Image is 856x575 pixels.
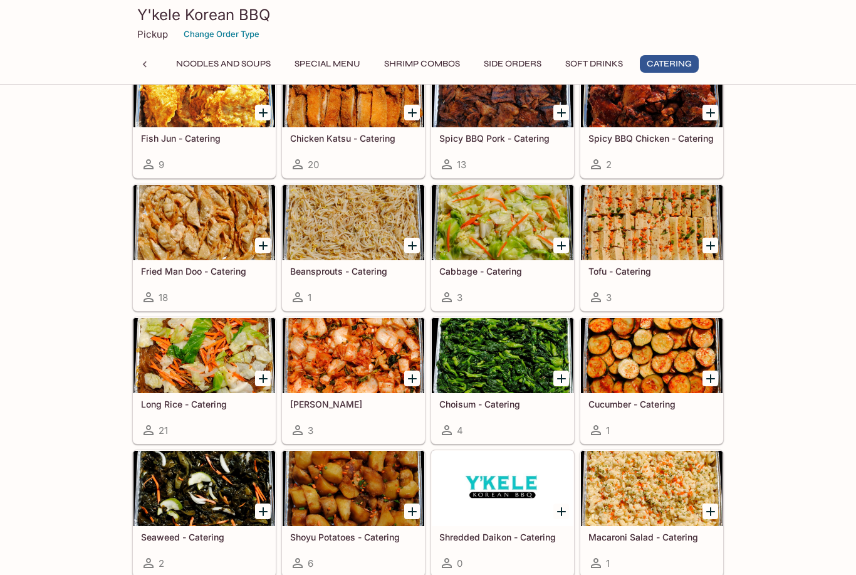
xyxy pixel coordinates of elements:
span: 1 [606,557,610,569]
a: Spicy BBQ Chicken - Catering2 [580,51,723,178]
button: Change Order Type [178,24,265,44]
span: 3 [606,292,612,303]
button: Add Spicy BBQ Pork - Catering [553,105,569,120]
div: Spicy BBQ Chicken - Catering [581,52,723,127]
button: Add Kimchi - Catering [404,371,420,386]
h5: Chicken Katsu - Catering [290,133,417,144]
button: Add Shoyu Potatoes - Catering [404,504,420,519]
button: Catering [640,55,699,73]
div: Cucumber - Catering [581,318,723,393]
h5: Fish Jun - Catering [141,133,268,144]
a: Fish Jun - Catering9 [133,51,276,178]
div: Choisum - Catering [432,318,573,393]
a: Cucumber - Catering1 [580,317,723,444]
h5: Tofu - Catering [588,266,715,277]
span: 2 [606,159,612,171]
button: Add Fish Jun - Catering [255,105,271,120]
button: Add Seaweed - Catering [255,504,271,519]
h5: Shredded Daikon - Catering [439,532,566,542]
div: Macaroni Salad - Catering [581,451,723,526]
div: Long Rice - Catering [133,318,275,393]
span: 1 [606,425,610,436]
span: 18 [159,292,168,303]
span: 6 [308,557,313,569]
div: Cabbage - Catering [432,185,573,260]
button: Add Cabbage - Catering [553,238,569,253]
div: Tofu - Catering [581,185,723,260]
button: Add Long Rice - Catering [255,371,271,386]
button: Side Orders [477,55,548,73]
button: Add Shredded Daikon - Catering [553,504,569,519]
h5: Choisum - Catering [439,399,566,409]
button: Add Spicy BBQ Chicken - Catering [702,105,718,120]
a: [PERSON_NAME]3 [282,317,425,444]
button: Add Tofu - Catering [702,238,718,253]
p: Pickup [137,28,168,40]
a: Chicken Katsu - Catering20 [282,51,425,178]
span: 3 [308,425,313,436]
button: Special Menu [288,55,367,73]
span: 1 [308,292,311,303]
span: 13 [457,159,466,171]
div: Kimchi - Catering [283,318,424,393]
h3: Y'kele Korean BBQ [137,5,719,24]
div: Shredded Daikon - Catering [432,451,573,526]
h5: Long Rice - Catering [141,399,268,409]
span: 21 [159,425,168,436]
span: 9 [159,159,164,171]
button: Shrimp Combos [377,55,467,73]
span: 2 [159,557,164,569]
button: Add Fried Man Doo - Catering [255,238,271,253]
span: 4 [457,425,463,436]
button: Soft Drinks [558,55,630,73]
div: Seaweed - Catering [133,451,275,526]
h5: Spicy BBQ Chicken - Catering [588,133,715,144]
button: Add Chicken Katsu - Catering [404,105,420,120]
button: Noodles and Soups [169,55,278,73]
button: Add Macaroni Salad - Catering [702,504,718,519]
a: Choisum - Catering4 [431,317,574,444]
div: Chicken Katsu - Catering [283,52,424,127]
div: Beansprouts - Catering [283,185,424,260]
span: 20 [308,159,319,171]
h5: Cabbage - Catering [439,266,566,277]
button: Add Cucumber - Catering [702,371,718,386]
a: Tofu - Catering3 [580,184,723,311]
span: 3 [457,292,462,303]
h5: Beansprouts - Catering [290,266,417,277]
a: Spicy BBQ Pork - Catering13 [431,51,574,178]
a: Beansprouts - Catering1 [282,184,425,311]
button: Add Beansprouts - Catering [404,238,420,253]
h5: Cucumber - Catering [588,399,715,409]
span: 0 [457,557,462,569]
h5: Spicy BBQ Pork - Catering [439,133,566,144]
button: Add Choisum - Catering [553,371,569,386]
h5: Shoyu Potatoes - Catering [290,532,417,542]
div: Fried Man Doo - Catering [133,185,275,260]
h5: Fried Man Doo - Catering [141,266,268,277]
h5: Seaweed - Catering [141,532,268,542]
a: Long Rice - Catering21 [133,317,276,444]
a: Fried Man Doo - Catering18 [133,184,276,311]
div: Shoyu Potatoes - Catering [283,451,424,526]
h5: [PERSON_NAME] [290,399,417,409]
h5: Macaroni Salad - Catering [588,532,715,542]
div: Spicy BBQ Pork - Catering [432,52,573,127]
a: Cabbage - Catering3 [431,184,574,311]
div: Fish Jun - Catering [133,52,275,127]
